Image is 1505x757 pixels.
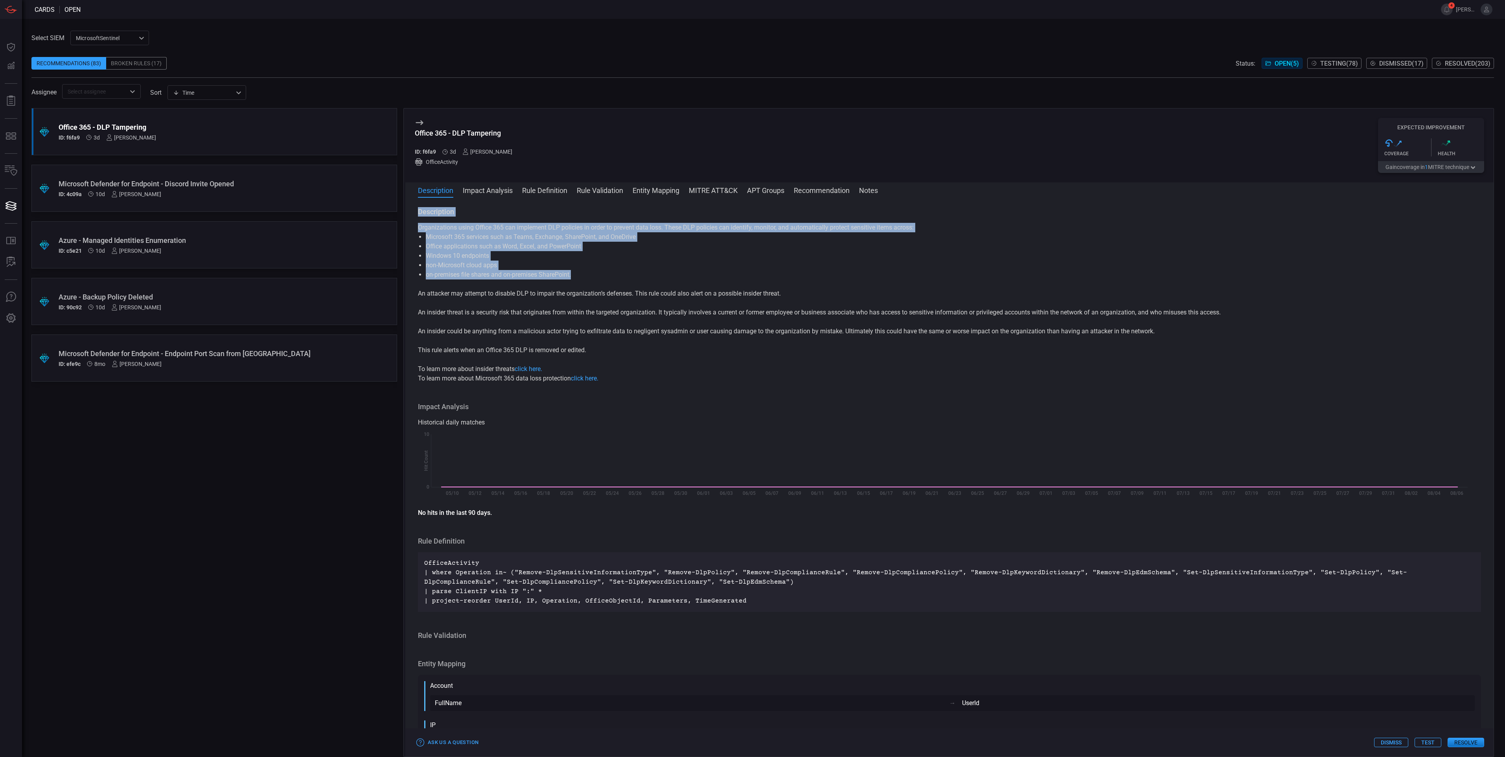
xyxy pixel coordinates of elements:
[415,158,519,166] div: OfficeActivity
[491,491,504,496] text: 05/14
[1384,151,1431,156] div: Coverage
[515,365,542,373] a: click here.
[76,34,136,42] p: MicrosoftSentinel
[2,57,20,75] button: Detections
[1428,491,1441,496] text: 08/04
[689,185,738,195] button: MITRE ATT&CK
[59,180,340,188] div: Microsoft Defender for Endpoint - Discord Invite Opened
[1268,491,1281,496] text: 07/21
[1108,491,1121,496] text: 07/07
[1062,491,1075,496] text: 07/03
[111,248,161,254] div: [PERSON_NAME]
[96,304,105,311] span: Aug 10, 2025 6:22 AM
[94,134,100,141] span: Aug 17, 2025 8:13 AM
[423,450,429,471] text: Hit Count
[418,509,492,516] strong: No hits in the last 90 days.
[96,191,105,197] span: Aug 10, 2025 6:22 AM
[2,38,20,57] button: Dashboard
[59,293,340,301] div: Azure - Backup Policy Deleted
[418,631,1481,640] h3: Rule Validation
[106,134,156,141] div: [PERSON_NAME]
[1445,60,1490,67] span: Resolved ( 203 )
[720,491,733,496] text: 06/03
[418,418,1481,427] div: Historical daily matches
[1432,58,1494,69] button: Resolved(203)
[1359,491,1372,496] text: 07/29
[2,309,20,328] button: Preferences
[1154,491,1166,496] text: 07/11
[418,223,1481,232] p: Organizations using Office 365 can implement DLP policies in order to prevent data loss. These DL...
[859,185,878,195] button: Notes
[2,162,20,180] button: Inventory
[418,327,1481,336] p: An insider could be anything from a malicious actor trying to exfiltrate data to negligent sysadm...
[697,491,710,496] text: 06/01
[426,251,1473,261] li: Windows 10 endpoints
[794,185,850,195] button: Recommendation
[64,6,81,13] span: open
[450,149,456,155] span: Aug 17, 2025 8:13 AM
[2,232,20,250] button: Rule Catalog
[418,537,1481,546] h3: Rule Definition
[426,270,1473,279] li: on-premises file shares and on-premises SharePoint.
[418,308,1481,317] p: An insider threat is a security risk that originates from within the targeted organization. It ty...
[415,129,519,137] div: Office 365 - DLP Tampering
[1374,738,1408,747] button: Dismiss
[1320,60,1358,67] span: Testing ( 78 )
[430,681,1475,691] div: Account
[1378,124,1484,130] h5: Expected Improvement
[943,698,962,708] div: →
[59,123,340,131] div: Office 365 - DLP Tampering
[903,491,916,496] text: 06/19
[59,134,80,141] h5: ID: f6fa9
[59,361,81,367] h5: ID: efe9c
[571,375,598,382] a: click here.
[463,185,513,195] button: Impact Analysis
[514,491,527,496] text: 05/16
[971,491,984,496] text: 06/25
[2,197,20,215] button: Cards
[1450,491,1463,496] text: 08/06
[418,289,1481,298] p: An attacker may attempt to disable DLP to impair the organization’s defenses. This rule could als...
[1275,60,1299,67] span: Open ( 5 )
[31,88,57,96] span: Assignee
[743,491,756,496] text: 06/05
[811,491,824,496] text: 06/11
[59,191,82,197] h5: ID: 4c09a
[430,720,1475,730] div: IP
[59,349,340,358] div: Microsoft Defender for Endpoint - Endpoint Port Scan from Endpoint
[577,185,623,195] button: Rule Validation
[446,491,459,496] text: 05/10
[1017,491,1030,496] text: 06/29
[424,432,429,437] text: 10
[583,491,596,496] text: 05/22
[651,491,664,496] text: 05/28
[462,149,512,155] div: [PERSON_NAME]
[1314,491,1327,496] text: 07/25
[2,92,20,110] button: Reports
[1245,491,1258,496] text: 07/19
[1291,491,1304,496] text: 07/23
[94,361,105,367] span: Dec 09, 2024 12:29 PM
[59,248,82,254] h5: ID: c5e21
[1131,491,1144,496] text: 07/09
[418,185,453,195] button: Description
[106,57,167,70] div: Broken Rules (17)
[31,34,64,42] label: Select SIEM
[1366,58,1427,69] button: Dismissed(17)
[1085,491,1098,496] text: 07/05
[415,737,480,749] button: Ask Us a Question
[418,659,1481,669] h3: Entity Mapping
[560,491,573,496] text: 05/20
[426,232,1473,242] li: Microsoft 365 services such as Teams, Exchange, SharePoint, and OneDrive
[834,491,847,496] text: 06/13
[1177,491,1190,496] text: 07/13
[418,364,1481,374] p: To learn more about insider threats
[1236,60,1255,67] span: Status:
[418,345,1481,355] p: This rule alerts when an Office 365 DLP is removed or edited.
[948,491,961,496] text: 06/23
[426,261,1473,270] li: non-Microsoft cloud apps
[1425,164,1428,170] span: 1
[427,484,429,490] text: 0
[1222,491,1235,496] text: 07/17
[173,89,234,97] div: Time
